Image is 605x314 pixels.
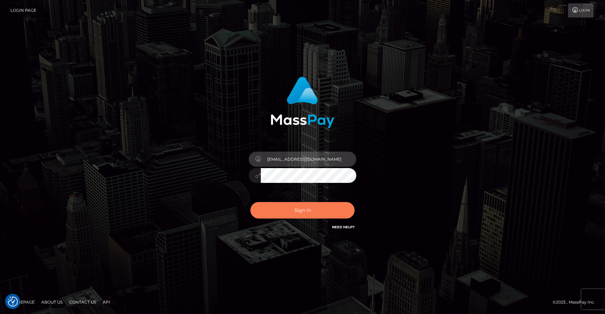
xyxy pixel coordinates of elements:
button: Sign in [250,202,355,219]
a: Login [568,3,594,17]
button: Consent Preferences [8,297,18,307]
a: Homepage [7,297,37,307]
img: MassPay Login [271,77,334,128]
div: © 2025 , MassPay Inc. [553,299,600,306]
a: Login Page [10,3,36,17]
img: Revisit consent button [8,297,18,307]
a: Need Help? [332,225,355,229]
a: API [100,297,113,307]
a: Contact Us [67,297,99,307]
input: Username... [261,152,356,167]
a: About Us [39,297,65,307]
